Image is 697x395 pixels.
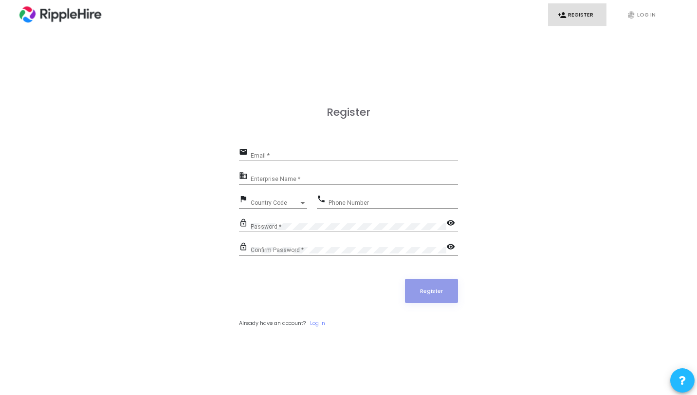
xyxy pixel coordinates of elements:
[446,218,458,230] mat-icon: visibility
[329,199,458,206] input: Phone Number
[317,194,329,206] mat-icon: phone
[310,319,325,327] a: Log In
[251,176,458,183] input: Enterprise Name
[446,242,458,253] mat-icon: visibility
[239,319,306,327] span: Already have an account?
[239,171,251,182] mat-icon: business
[558,11,567,19] i: person_add
[405,279,459,303] button: Register
[16,3,105,27] img: logo
[548,3,606,26] a: person_addRegister
[251,200,298,206] span: Country Code
[251,152,458,159] input: Email
[239,106,458,119] h3: Register
[239,242,251,253] mat-icon: lock_outline
[627,11,636,19] i: fingerprint
[617,3,676,26] a: fingerprintLog In
[239,218,251,230] mat-icon: lock_outline
[239,194,251,206] mat-icon: flag
[239,147,251,159] mat-icon: email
